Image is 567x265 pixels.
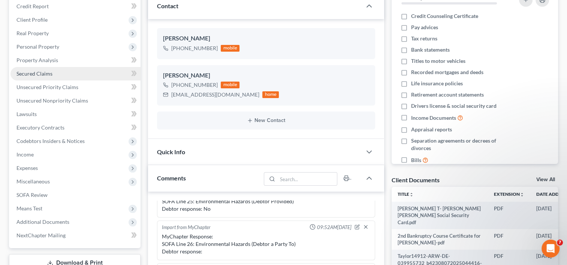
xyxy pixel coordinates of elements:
[16,124,64,131] span: Executory Contracts
[171,91,259,98] div: [EMAIL_ADDRESS][DOMAIN_NAME]
[411,12,478,20] span: Credit Counseling Certificate
[536,177,555,182] a: View All
[409,192,414,197] i: unfold_more
[163,118,369,124] button: New Contact
[162,224,211,231] div: Import from MyChapter
[542,240,560,258] iframe: Intercom live chat
[162,190,370,213] div: MyChapter Response: SOFA Line 25: Environmental Hazards (Debtor Provided) Debtor response: No
[16,30,49,36] span: Real Property
[411,80,463,87] span: Life insurance policies
[411,102,497,110] span: Drivers license & social security card
[157,174,186,182] span: Comments
[411,137,510,152] span: Separation agreements or decrees of divorces
[16,70,52,77] span: Secured Claims
[16,178,50,185] span: Miscellaneous
[392,229,488,250] td: 2nd Bankruptcy Course Certificate for [PERSON_NAME]-pdf
[488,229,530,250] td: PDF
[16,57,58,63] span: Property Analysis
[10,94,141,107] a: Unsecured Nonpriority Claims
[16,84,78,90] span: Unsecured Priority Claims
[494,191,524,197] a: Extensionunfold_more
[16,3,49,9] span: Credit Report
[16,97,88,104] span: Unsecured Nonpriority Claims
[488,202,530,229] td: PDF
[262,91,279,98] div: home
[411,114,456,122] span: Income Documents
[16,16,48,23] span: Client Profile
[10,54,141,67] a: Property Analysis
[10,229,141,242] a: NextChapter Mailing
[411,91,484,98] span: Retirement account statements
[163,34,369,43] div: [PERSON_NAME]
[157,148,185,155] span: Quick Info
[221,82,239,88] div: mobile
[398,191,414,197] a: Titleunfold_more
[411,126,452,133] span: Appraisal reports
[16,151,34,158] span: Income
[171,81,218,89] div: [PHONE_NUMBER]
[16,43,59,50] span: Personal Property
[163,71,369,80] div: [PERSON_NAME]
[16,192,48,198] span: SOFA Review
[16,138,85,144] span: Codebtors Insiders & Notices
[171,45,218,52] div: [PHONE_NUMBER]
[411,57,465,65] span: Titles to motor vehicles
[411,68,483,76] span: Recorded mortgages and deeds
[317,224,352,231] span: 09:52AM[DATE]
[162,233,370,255] div: MyChapter Response: SOFA Line 26: Environmental Hazards (Debtor a Party To) Debtor response:
[411,46,450,54] span: Bank statements
[16,165,38,171] span: Expenses
[10,121,141,134] a: Executory Contracts
[16,111,37,117] span: Lawsuits
[157,2,178,9] span: Contact
[10,188,141,202] a: SOFA Review
[392,176,440,184] div: Client Documents
[16,232,66,238] span: NextChapter Mailing
[10,107,141,121] a: Lawsuits
[411,24,438,31] span: Pay advices
[277,173,337,185] input: Search...
[16,219,69,225] span: Additional Documents
[411,35,437,42] span: Tax returns
[10,80,141,94] a: Unsecured Priority Claims
[392,202,488,229] td: [PERSON_NAME] T- [PERSON_NAME] [PERSON_NAME] Social Security Card.pdf
[520,192,524,197] i: unfold_more
[557,240,563,246] span: 7
[10,67,141,80] a: Secured Claims
[411,156,421,164] span: Bills
[16,205,42,211] span: Means Test
[221,45,239,52] div: mobile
